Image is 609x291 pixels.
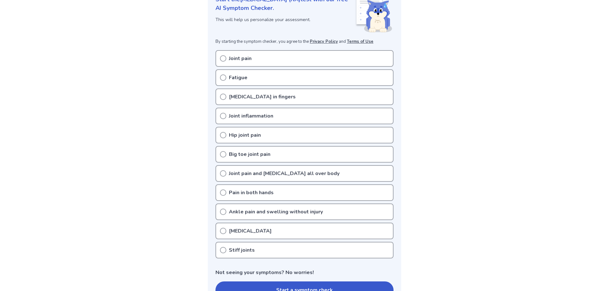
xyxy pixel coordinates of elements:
[229,150,270,158] p: Big toe joint pain
[215,39,394,45] p: By starting the symptom checker, you agree to the and
[347,39,373,44] a: Terms of Use
[229,55,252,62] p: Joint pain
[310,39,338,44] a: Privacy Policy
[229,246,255,254] p: Stiff joints
[215,16,355,23] p: This will help us personalize your assessment.
[229,74,247,81] p: Fatigue
[229,131,261,139] p: Hip joint pain
[215,269,394,276] p: Not seeing your symptoms? No worries!
[229,112,273,120] p: Joint inflammation
[229,93,296,101] p: [MEDICAL_DATA] in fingers
[229,189,274,196] p: Pain in both hands
[229,170,340,177] p: Joint pain and [MEDICAL_DATA] all over body
[229,208,323,216] p: Ankle pain and swelling without injury
[229,227,272,235] p: [MEDICAL_DATA]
